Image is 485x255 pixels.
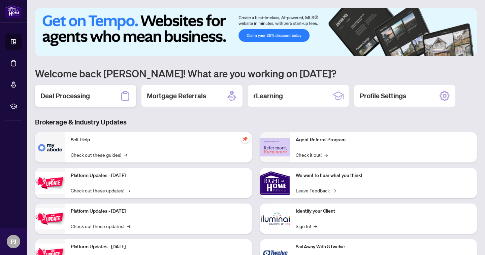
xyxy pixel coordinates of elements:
a: Sign In!→ [296,222,317,230]
a: Check out these guides!→ [71,151,127,158]
span: PJ [11,237,16,246]
p: Platform Updates - [DATE] [71,208,247,215]
span: → [324,151,328,158]
span: pushpin [241,135,249,143]
h1: Welcome back [PERSON_NAME]! What are you working on [DATE]? [35,67,477,80]
a: Check it out!→ [296,151,328,158]
h3: Brokerage & Industry Updates [35,117,477,127]
span: → [127,187,130,194]
p: We want to hear what you think! [296,172,472,179]
a: Check out these updates!→ [71,187,130,194]
button: 1 [432,49,443,52]
h2: Deal Processing [40,91,90,101]
p: Sail Away With 8Twelve [296,243,472,251]
img: logo [5,5,22,17]
p: Platform Updates - [DATE] [71,243,247,251]
span: → [332,187,336,194]
button: 5 [462,49,465,52]
h2: rLearning [253,91,283,101]
span: → [124,151,127,158]
a: Check out these updates!→ [71,222,130,230]
a: Leave Feedback→ [296,187,336,194]
img: Identify your Client [260,204,290,234]
img: Self-Help [35,132,65,162]
p: Platform Updates - [DATE] [71,172,247,179]
button: Open asap [458,231,478,252]
img: Platform Updates - July 21, 2025 [35,172,65,193]
h2: Profile Settings [360,91,406,101]
button: 2 [446,49,449,52]
img: Slide 0 [35,8,477,56]
p: Agent Referral Program [296,136,472,144]
h2: Mortgage Referrals [147,91,206,101]
span: → [127,222,130,230]
img: We want to hear what you think! [260,168,290,198]
img: Agent Referral Program [260,138,290,157]
button: 4 [457,49,459,52]
p: Identify your Client [296,208,472,215]
button: 6 [467,49,470,52]
img: Platform Updates - July 8, 2025 [35,208,65,229]
button: 3 [451,49,454,52]
span: → [314,222,317,230]
p: Self-Help [71,136,247,144]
